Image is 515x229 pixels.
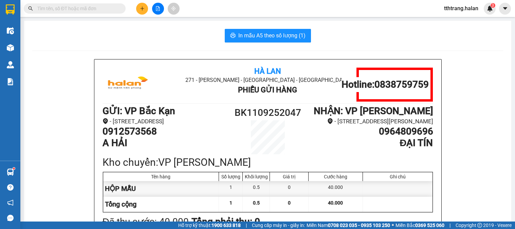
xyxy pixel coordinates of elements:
[487,5,493,12] img: icon-new-feature
[7,61,14,68] img: warehouse-icon
[314,105,433,117] b: NHẬN : VP [PERSON_NAME]
[342,79,429,90] h1: Hotline: 0838759759
[254,67,281,75] b: Hà Lan
[171,6,176,11] span: aim
[396,222,444,229] span: Miền Bắc
[491,3,495,8] sup: 3
[37,5,117,12] input: Tìm tên, số ĐT hoặc mã đơn
[288,200,291,206] span: 0
[492,3,494,8] span: 3
[219,181,243,196] div: 1
[103,181,219,196] div: HỘP MẪU
[415,223,444,228] strong: 0369 525 060
[103,117,226,126] li: - [STREET_ADDRESS]
[328,223,390,228] strong: 0708 023 035 - 0935 103 250
[328,200,343,206] span: 40.000
[439,4,484,13] span: tthtrang.halan
[225,29,311,42] button: printerIn mẫu A5 theo số lượng (1)
[7,169,14,176] img: warehouse-icon
[152,3,164,15] button: file-add
[365,174,431,179] div: Ghi chú
[309,181,363,196] div: 40.000
[140,6,145,11] span: plus
[178,222,241,229] span: Hỗ trợ kỹ thuật:
[310,174,361,179] div: Cước hàng
[103,105,175,117] b: GỬI : VP Bắc Kạn
[392,224,394,227] span: ⚪️
[270,181,309,196] div: 0
[13,168,15,170] sup: 1
[238,86,297,94] b: Phiếu Gửi Hàng
[502,5,508,12] span: caret-down
[309,117,433,126] li: - [STREET_ADDRESS][PERSON_NAME]
[272,174,307,179] div: Giá trị
[158,76,378,84] li: 271 - [PERSON_NAME] - [GEOGRAPHIC_DATA] - [GEOGRAPHIC_DATA]
[168,3,180,15] button: aim
[244,174,268,179] div: Khối lượng
[499,3,511,15] button: caret-down
[103,137,226,149] h1: A HẢI
[136,3,148,15] button: plus
[7,44,14,51] img: warehouse-icon
[6,4,15,15] img: logo-vxr
[103,126,226,137] h1: 0912573568
[105,174,217,179] div: Tên hàng
[309,137,433,149] h1: ĐẠI TÍN
[105,200,136,208] span: Tổng cộng
[7,184,14,191] span: question-circle
[246,222,247,229] span: |
[226,105,309,120] h1: BK1109252047
[309,126,433,137] h1: 0964809696
[477,223,482,228] span: copyright
[103,68,153,102] img: logo.jpg
[230,33,236,39] span: printer
[191,216,260,227] b: Tổng phải thu: 0
[252,222,305,229] span: Cung cấp máy in - giấy in:
[238,31,306,40] span: In mẫu A5 theo số lượng (1)
[243,181,270,196] div: 0.5
[103,154,433,170] div: Kho chuyển: VP [PERSON_NAME]
[7,199,14,206] span: notification
[229,200,232,206] span: 1
[221,174,241,179] div: Số lượng
[211,223,241,228] strong: 1900 633 818
[28,6,33,11] span: search
[449,222,450,229] span: |
[7,215,14,221] span: message
[253,200,260,206] span: 0.5
[307,222,390,229] span: Miền Nam
[327,118,333,124] span: environment
[103,118,108,124] span: environment
[155,6,160,11] span: file-add
[7,78,14,85] img: solution-icon
[7,27,14,34] img: warehouse-icon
